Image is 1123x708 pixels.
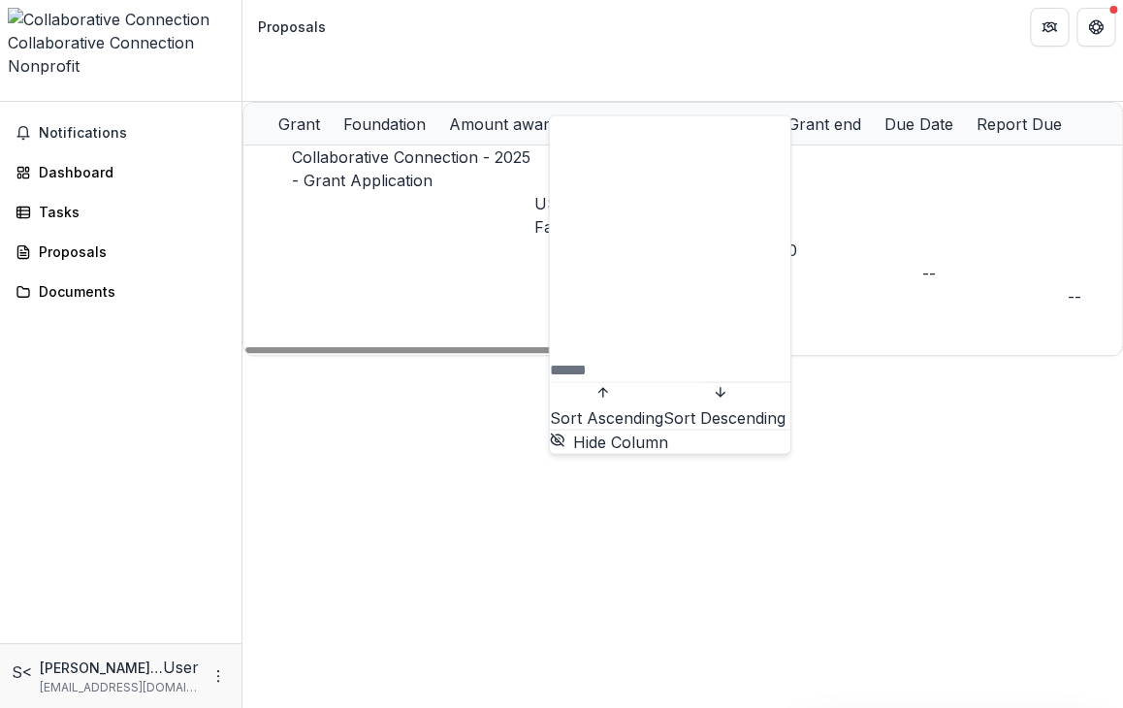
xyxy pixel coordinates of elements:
div: Grant [267,103,332,145]
div: Dashboard [39,162,218,182]
span: Sort Descending [663,407,786,427]
div: Grant end [776,103,873,145]
div: Report Due [965,103,1074,145]
div: Due Date [873,103,965,145]
div: Report Due [965,113,1074,136]
div: Amount awarded [437,103,588,145]
div: Collaborative Connection [8,31,234,54]
div: Documents [39,281,218,302]
img: Collaborative Connection [8,8,234,31]
div: Status [588,113,658,136]
a: Dashboard [8,156,234,188]
div: Status [588,103,658,145]
div: Due Date [873,113,965,136]
div: Grant [267,113,332,136]
div: Amount awarded [437,113,588,136]
a: Collaborative Connection - 2025 - Grant Application [292,147,530,190]
button: Sort Descending [663,382,786,429]
div: Sara Brown <sebrown@winnebagocountywi.gov> [12,660,32,684]
div: Grant end [776,113,873,136]
button: Sort Ascending [550,382,663,429]
div: Foundation [332,103,437,145]
div: Proposals [39,241,218,262]
span: Notifications [39,125,226,142]
div: Tasks [39,202,218,222]
a: Documents [8,275,234,307]
div: -- [922,262,1068,285]
p: [PERSON_NAME] <[EMAIL_ADDRESS][DOMAIN_NAME]> [40,658,163,678]
nav: breadcrumb [250,13,334,41]
span: Sort Ascending [550,407,663,427]
p: US Venture/[PERSON_NAME] Family Foundation [534,192,777,239]
a: Proposals [8,236,234,268]
div: Grant start [658,113,760,136]
div: Grant start [658,103,776,145]
button: Notifications [8,117,234,148]
div: $0 [777,239,922,262]
a: Tasks [8,196,234,228]
p: [EMAIL_ADDRESS][DOMAIN_NAME] [40,679,199,696]
span: Nonprofit [8,56,80,76]
button: Get Help [1076,8,1115,47]
div: Foundation [332,113,437,136]
button: Hide Column [550,430,668,453]
p: User [163,656,199,679]
button: More [207,664,230,688]
div: Proposals [258,16,326,37]
button: Partners [1030,8,1069,47]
